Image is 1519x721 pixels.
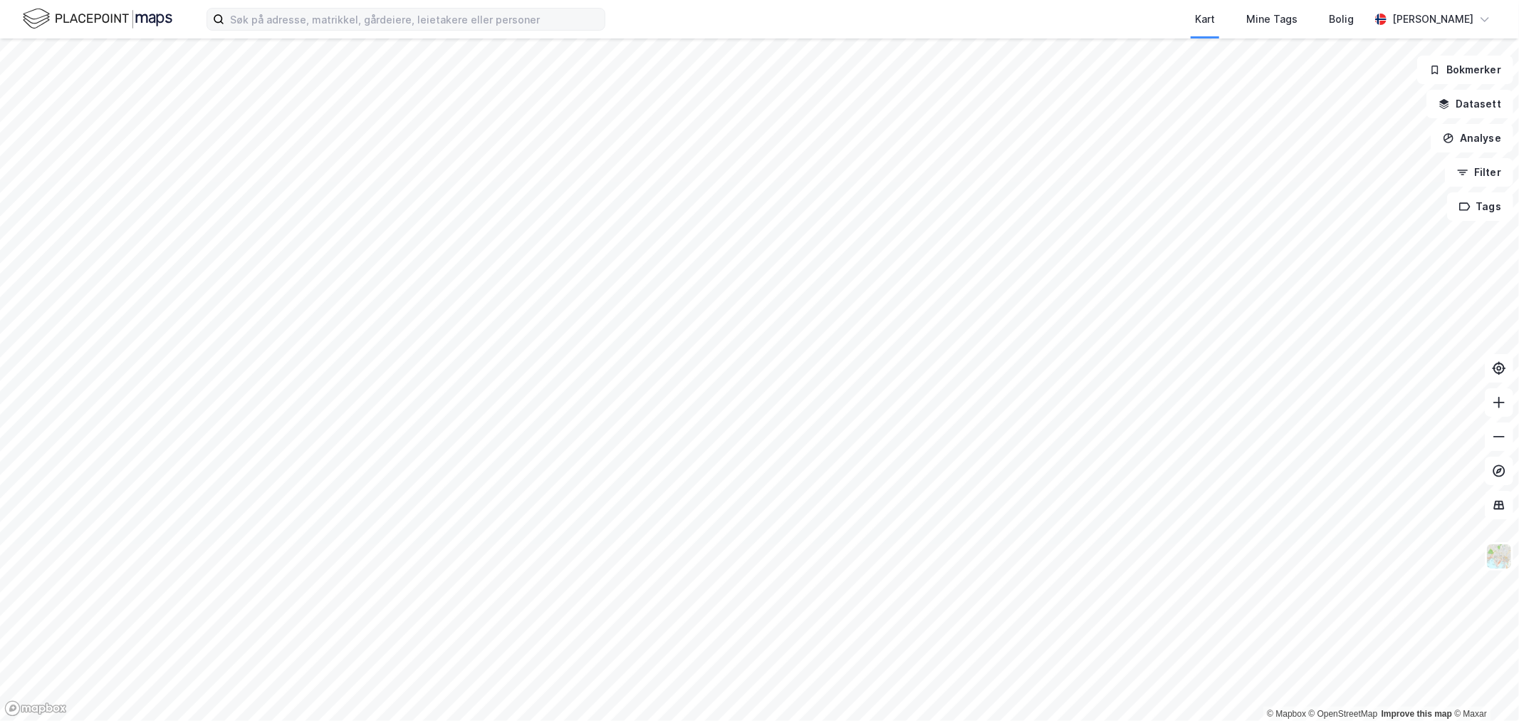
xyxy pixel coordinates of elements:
[1445,158,1513,187] button: Filter
[1392,11,1473,28] div: [PERSON_NAME]
[224,9,605,30] input: Søk på adresse, matrikkel, gårdeiere, leietakere eller personer
[1329,11,1354,28] div: Bolig
[1447,192,1513,221] button: Tags
[1382,709,1452,719] a: Improve this map
[23,6,172,31] img: logo.f888ab2527a4732fd821a326f86c7f29.svg
[4,700,67,717] a: Mapbox homepage
[1195,11,1215,28] div: Kart
[1267,709,1306,719] a: Mapbox
[1426,90,1513,118] button: Datasett
[1417,56,1513,84] button: Bokmerker
[1309,709,1378,719] a: OpenStreetMap
[1448,653,1519,721] iframe: Chat Widget
[1246,11,1298,28] div: Mine Tags
[1486,543,1513,570] img: Z
[1431,124,1513,152] button: Analyse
